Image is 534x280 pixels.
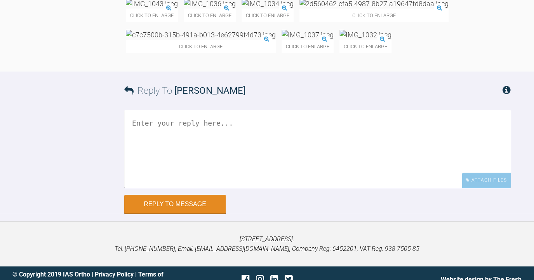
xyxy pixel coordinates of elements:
[282,40,334,53] span: Click to enlarge
[126,30,276,40] img: c7c7500b-315b-491a-b013-4e62799f4d73.jpeg
[124,195,226,213] button: Reply to Message
[339,40,391,53] span: Click to enlarge
[339,30,391,40] img: IMG_1032.jpeg
[184,9,236,22] span: Click to enlarge
[462,173,511,188] div: Attach Files
[95,271,134,278] a: Privacy Policy
[174,85,245,96] span: [PERSON_NAME]
[126,9,178,22] span: Click to enlarge
[12,234,522,254] p: [STREET_ADDRESS]. Tel: [PHONE_NUMBER], Email: [EMAIL_ADDRESS][DOMAIN_NAME], Company Reg: 6452201,...
[299,9,449,22] span: Click to enlarge
[242,9,294,22] span: Click to enlarge
[282,30,334,40] img: IMG_1037.jpeg
[126,40,276,53] span: Click to enlarge
[124,83,245,98] h3: Reply To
